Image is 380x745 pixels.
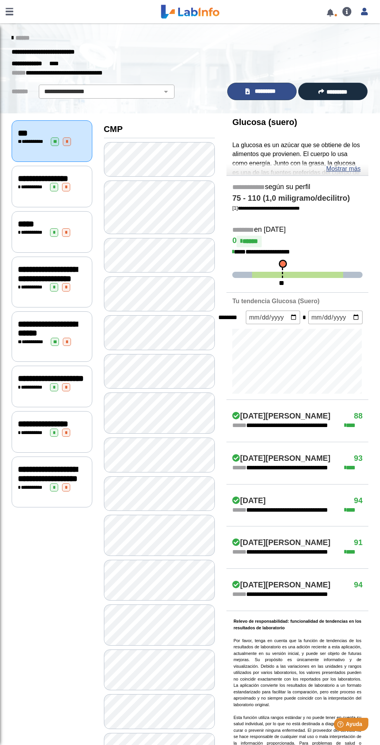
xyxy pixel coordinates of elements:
input: mm/dd/aaaa [308,311,363,324]
font: 0 [232,236,237,245]
input: mm/dd/aaaa [246,311,300,324]
font: Glucosa (suero) [232,117,297,127]
iframe: Lanzador de widgets de ayuda [311,715,371,736]
font: 88 [354,412,363,420]
font: 94 [354,496,363,505]
font: 93 [354,454,363,462]
font: 91 [354,538,363,547]
font: La glucosa es un azúcar que se obtiene de los alimentos que provienen. El cuerpo lo usa como ener... [232,142,360,250]
font: [DATE][PERSON_NAME] [240,538,330,547]
font: [DATE] [240,496,266,505]
font: [DATE][PERSON_NAME] [240,580,330,589]
font: 75 - 110 (1,0 miligramo/decilitro) [232,194,350,202]
font: 94 [354,580,363,589]
font: según su perfil [265,183,310,191]
font: Por favor, tenga en cuenta que la función de tendencias de los resultados de laboratorio es una a... [233,638,361,707]
font: [1] [232,205,238,211]
font: [DATE][PERSON_NAME] [240,412,330,420]
font: en [DATE] [254,226,286,233]
font: Relevo de responsabilidad: funcionalidad de tendencias en los resultados de laboratorio [233,619,361,630]
font: Mostrar más [326,165,361,172]
font: [DATE][PERSON_NAME] [240,454,330,462]
font: Tu tendencia Glucosa (Suero) [232,298,320,304]
font: CMP [104,124,123,134]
